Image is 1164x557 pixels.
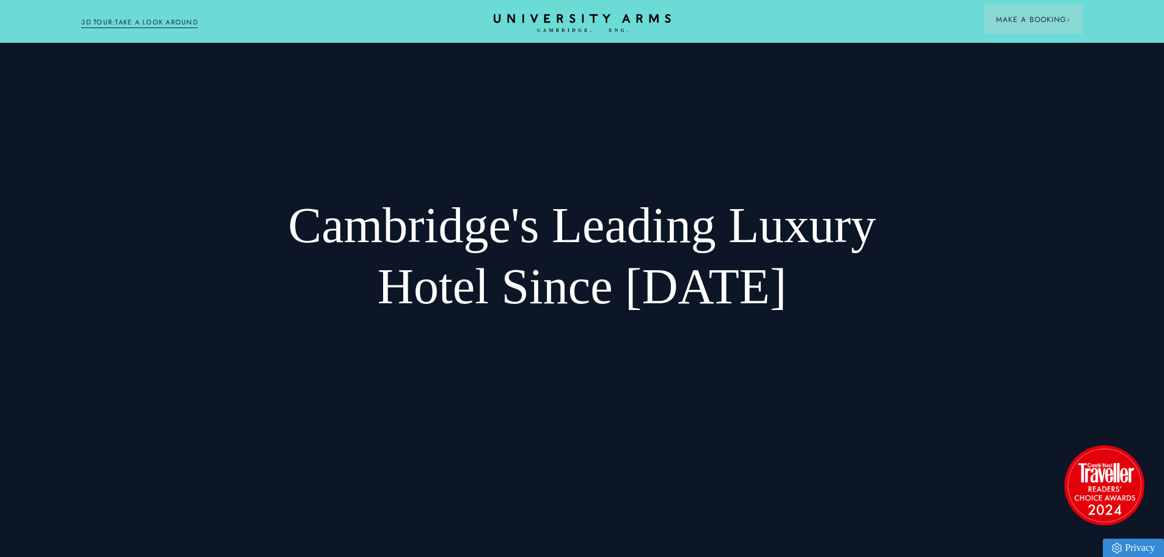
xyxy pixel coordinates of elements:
[984,5,1083,34] button: Make a BookingArrow icon
[494,14,671,33] a: Home
[1112,543,1122,553] img: Privacy
[1058,439,1150,531] img: image-2524eff8f0c5d55edbf694693304c4387916dea5-1501x1501-png
[1103,539,1164,557] a: Privacy
[996,14,1071,25] span: Make a Booking
[1066,18,1071,22] img: Arrow icon
[81,17,198,28] a: 3D TOUR:TAKE A LOOK AROUND
[256,195,908,317] h1: Cambridge's Leading Luxury Hotel Since [DATE]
